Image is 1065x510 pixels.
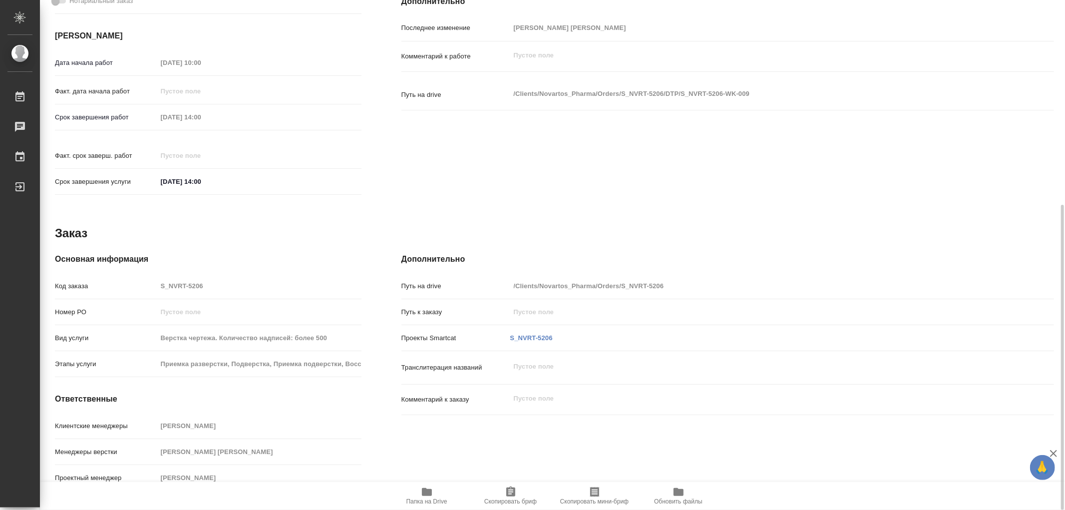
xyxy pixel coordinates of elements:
input: Пустое поле [157,110,245,124]
p: Срок завершения услуги [55,177,157,187]
p: Последнее изменение [401,23,510,33]
p: Факт. дата начала работ [55,86,157,96]
input: Пустое поле [157,279,361,293]
p: Путь на drive [401,90,510,100]
p: Комментарий к работе [401,51,510,61]
h4: Основная информация [55,253,361,265]
input: Пустое поле [157,305,361,319]
p: Клиентские менеджеры [55,421,157,431]
span: 🙏 [1034,457,1051,478]
span: Скопировать мини-бриф [560,498,629,505]
span: Скопировать бриф [484,498,537,505]
input: Пустое поле [157,445,361,459]
p: Комментарий к заказу [401,395,510,405]
input: Пустое поле [157,357,361,371]
p: Номер РО [55,307,157,317]
input: Пустое поле [157,419,361,433]
p: Менеджеры верстки [55,447,157,457]
h2: Заказ [55,225,87,241]
p: Проектный менеджер [55,473,157,483]
p: Вид услуги [55,333,157,343]
textarea: /Clients/Novartos_Pharma/Orders/S_NVRT-5206/DTP/S_NVRT-5206-WK-009 [510,85,1000,102]
p: Факт. срок заверш. работ [55,151,157,161]
h4: Ответственные [55,393,361,405]
span: Папка на Drive [406,498,447,505]
button: Скопировать бриф [469,482,553,510]
p: Срок завершения работ [55,112,157,122]
button: Скопировать мини-бриф [553,482,637,510]
p: Путь на drive [401,281,510,291]
input: Пустое поле [510,305,1000,319]
span: Обновить файлы [654,498,703,505]
p: Путь к заказу [401,307,510,317]
p: Этапы услуги [55,359,157,369]
input: Пустое поле [157,55,245,70]
h4: Дополнительно [401,253,1054,265]
button: Обновить файлы [637,482,720,510]
button: Папка на Drive [385,482,469,510]
p: Транслитерация названий [401,363,510,373]
p: Код заказа [55,281,157,291]
input: ✎ Введи что-нибудь [157,174,245,189]
input: Пустое поле [157,84,245,98]
h4: [PERSON_NAME] [55,30,361,42]
a: S_NVRT-5206 [510,334,553,342]
input: Пустое поле [157,331,361,345]
p: Дата начала работ [55,58,157,68]
input: Пустое поле [510,20,1000,35]
input: Пустое поле [157,471,361,485]
input: Пустое поле [510,279,1000,293]
input: Пустое поле [157,148,245,163]
p: Проекты Smartcat [401,333,510,343]
button: 🙏 [1030,455,1055,480]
